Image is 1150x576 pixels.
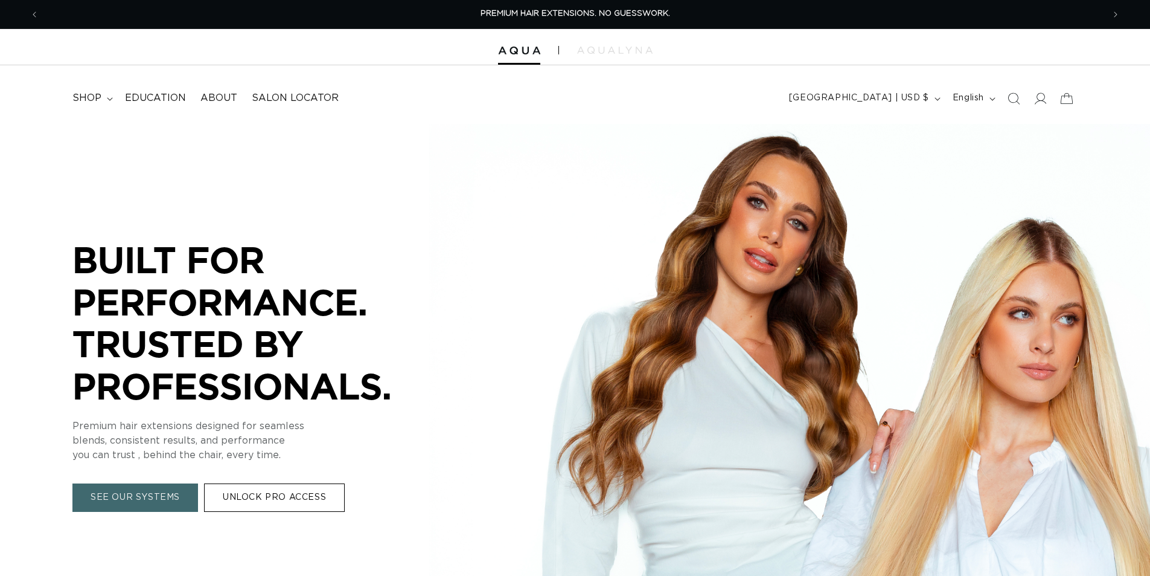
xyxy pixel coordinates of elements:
[72,239,435,407] p: BUILT FOR PERFORMANCE. TRUSTED BY PROFESSIONALS.
[125,92,186,105] span: Education
[498,47,540,55] img: Aqua Hair Extensions
[72,484,198,513] a: SEE OUR SYSTEMS
[72,434,435,448] p: blends, consistent results, and performance
[72,419,435,434] p: Premium hair extensions designed for seamless
[953,92,984,105] span: English
[72,92,101,105] span: shop
[252,92,339,105] span: Salon Locator
[481,10,670,18] span: PREMIUM HAIR EXTENSIONS. NO GUESSWORK.
[244,85,346,112] a: Salon Locator
[21,3,48,26] button: Previous announcement
[200,92,237,105] span: About
[945,87,1000,110] button: English
[1000,85,1027,112] summary: Search
[789,92,929,105] span: [GEOGRAPHIC_DATA] | USD $
[72,448,435,463] p: you can trust , behind the chair, every time.
[204,484,345,513] a: UNLOCK PRO ACCESS
[118,85,193,112] a: Education
[193,85,244,112] a: About
[577,47,653,54] img: aqualyna.com
[782,87,945,110] button: [GEOGRAPHIC_DATA] | USD $
[65,85,118,112] summary: shop
[1102,3,1129,26] button: Next announcement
